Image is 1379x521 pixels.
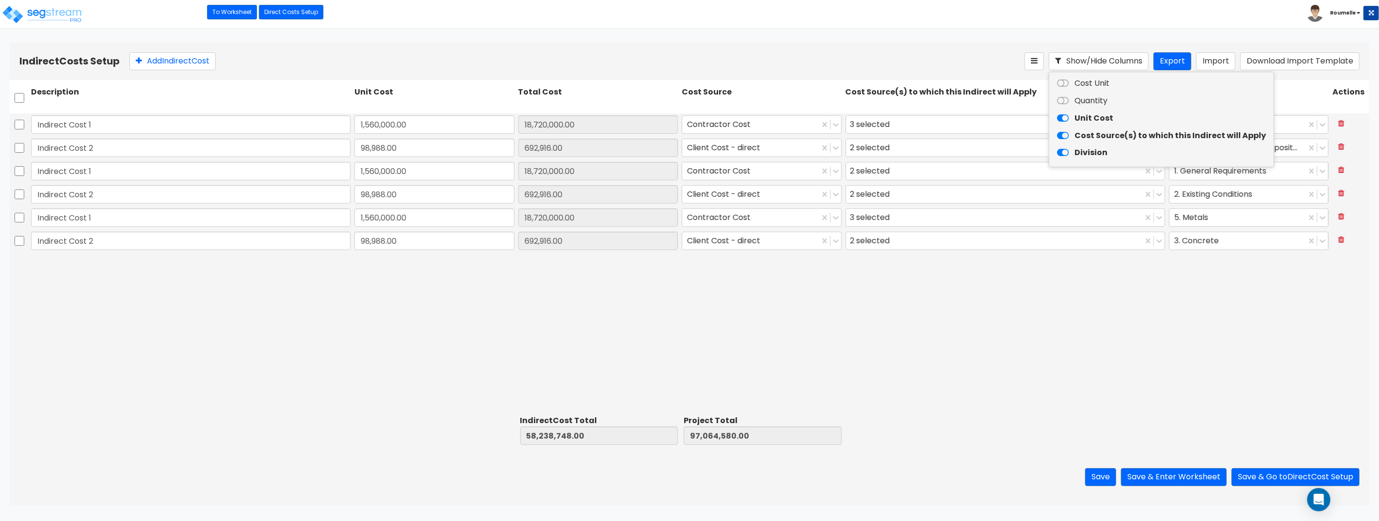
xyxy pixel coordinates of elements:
[1169,185,1329,204] div: 2. Existing Conditions
[129,52,216,70] button: AddIndirectCost
[1,5,84,24] img: logo_pro_r.png
[1232,468,1360,486] button: Save & Go toDirectCost Setup
[1332,115,1350,132] button: Delete Row
[682,185,842,204] div: Client Cost - direct
[850,210,894,225] div: 3 selected
[1049,52,1149,70] button: Show/Hide Columns
[846,185,1165,204] div: 55gg, Client Cost - direct
[1121,468,1227,486] button: Save & Enter Worksheet
[1240,52,1360,70] button: Download Import Template
[846,115,1165,134] div: Client Cost, Client Cost - direct, Client Cost - Expense
[1332,185,1350,202] button: Delete Row
[516,85,680,109] div: Total Cost
[846,208,1165,227] div: Client Cost, Client Cost - direct, Client Cost - Expense
[1307,5,1324,22] img: avatar.png
[1332,139,1350,156] button: Delete Row
[682,115,842,134] div: Contractor Cost
[1085,468,1116,486] button: Save
[1169,162,1329,180] div: 1. General Requirements
[846,139,1165,157] div: 55gg, Client Cost - direct
[1331,85,1369,109] div: Actions
[844,85,1167,109] div: Cost Source(s) to which this Indirect will Apply
[1049,94,1274,109] label: Quantity
[520,415,678,426] div: Indirect Cost Total
[850,233,894,248] div: 2 selected
[1049,145,1274,160] label: Division
[259,5,323,19] a: Direct Costs Setup
[682,232,842,250] div: Client Cost - direct
[850,187,894,202] div: 2 selected
[682,208,842,227] div: Contractor Cost
[207,5,257,19] a: To Worksheet
[1196,52,1235,70] button: Import
[19,54,120,68] b: Indirect Costs Setup
[682,139,842,157] div: Client Cost - direct
[1025,52,1044,70] button: Reorder Items
[353,85,516,109] div: Unit Cost
[682,162,842,180] div: Contractor Cost
[1332,232,1350,249] button: Delete Row
[1330,9,1356,16] b: Roumelle
[1307,488,1331,511] div: Open Intercom Messenger
[850,163,894,178] div: 2 selected
[684,415,842,426] div: Project Total
[846,162,1165,180] div: Client Cost - direct, Client Cost - Expense
[850,140,894,155] div: 2 selected
[1049,76,1274,91] label: Cost Unit
[850,117,894,132] div: 3 selected
[1049,128,1274,143] label: Cost Source(s) to which this Indirect will Apply
[680,85,844,109] div: Cost Source
[1169,208,1329,227] div: 5. Metals
[1332,162,1350,179] button: Delete Row
[1169,232,1329,250] div: 3. Concrete
[1049,111,1274,126] label: Unit Cost
[846,232,1165,250] div: 55gg, Client Cost - direct
[1332,208,1350,225] button: Delete Row
[29,85,353,109] div: Description
[1154,52,1191,70] button: Export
